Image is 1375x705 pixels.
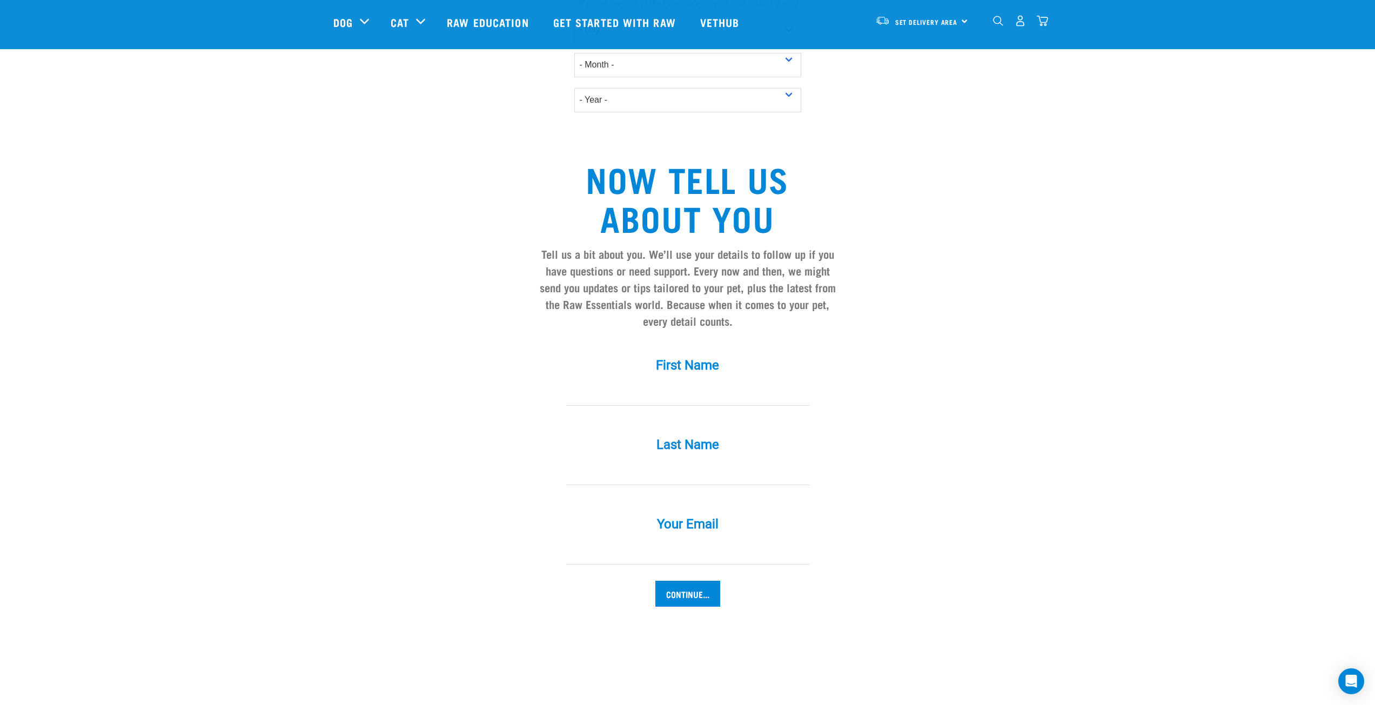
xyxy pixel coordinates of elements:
[689,1,753,44] a: Vethub
[875,16,890,25] img: van-moving.png
[534,245,841,330] h4: Tell us a bit about you. We’ll use your details to follow up if you have questions or need suppor...
[993,16,1003,26] img: home-icon-1@2x.png
[895,20,958,24] span: Set Delivery Area
[534,159,841,237] h2: Now tell us about you
[526,435,850,454] label: Last Name
[333,14,353,30] a: Dog
[1338,668,1364,694] div: Open Intercom Messenger
[542,1,689,44] a: Get started with Raw
[391,14,409,30] a: Cat
[526,355,850,375] label: First Name
[1015,15,1026,26] img: user.png
[436,1,542,44] a: Raw Education
[526,514,850,534] label: Your Email
[1037,15,1048,26] img: home-icon@2x.png
[655,581,720,607] input: Continue...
